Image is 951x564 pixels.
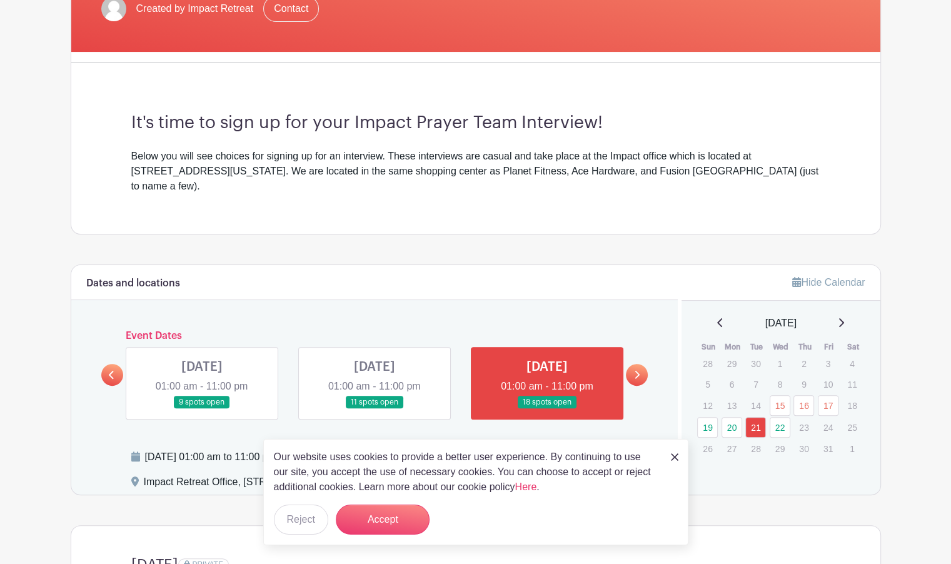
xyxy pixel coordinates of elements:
h6: Event Dates [123,330,626,342]
th: Wed [769,341,793,353]
div: Impact Retreat Office, [STREET_ADDRESS][US_STATE] [144,475,398,495]
a: 15 [770,395,790,416]
p: 31 [818,439,838,458]
a: 22 [770,417,790,438]
div: [DATE] 01:00 am to 11:00 pm [145,450,480,465]
span: Created by Impact Retreat [136,1,254,16]
h3: It's time to sign up for your Impact Prayer Team Interview! [131,113,820,134]
button: Reject [274,505,328,535]
a: 16 [793,395,814,416]
th: Fri [817,341,842,353]
a: 20 [722,417,742,438]
p: 9 [793,375,814,394]
p: 14 [745,396,766,415]
p: 2 [793,354,814,373]
p: 18 [842,396,862,415]
p: 25 [842,418,862,437]
p: 29 [770,439,790,458]
p: 30 [745,354,766,373]
p: 11 [842,375,862,394]
button: Accept [336,505,430,535]
p: 13 [722,396,742,415]
a: 17 [818,395,838,416]
img: close_button-5f87c8562297e5c2d7936805f587ecaba9071eb48480494691a3f1689db116b3.svg [671,453,678,461]
p: 12 [697,396,718,415]
p: 27 [722,439,742,458]
p: 23 [793,418,814,437]
p: 28 [745,439,766,458]
p: Our website uses cookies to provide a better user experience. By continuing to use our site, you ... [274,450,658,495]
p: 5 [697,375,718,394]
th: Tue [745,341,769,353]
span: [DATE] [765,316,797,331]
div: Below you will see choices for signing up for an interview. These interviews are casual and take ... [131,149,820,194]
a: Here [515,481,537,492]
th: Sat [841,341,865,353]
a: 19 [697,417,718,438]
p: 26 [697,439,718,458]
a: 21 [745,417,766,438]
h6: Dates and locations [86,278,180,290]
p: 8 [770,375,790,394]
p: 3 [818,354,838,373]
th: Mon [721,341,745,353]
p: 24 [818,418,838,437]
p: 7 [745,375,766,394]
th: Thu [793,341,817,353]
p: 29 [722,354,742,373]
p: 10 [818,375,838,394]
a: Hide Calendar [792,277,865,288]
p: 30 [793,439,814,458]
p: 6 [722,375,742,394]
p: 1 [770,354,790,373]
p: 4 [842,354,862,373]
th: Sun [697,341,721,353]
p: 1 [842,439,862,458]
p: 28 [697,354,718,373]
